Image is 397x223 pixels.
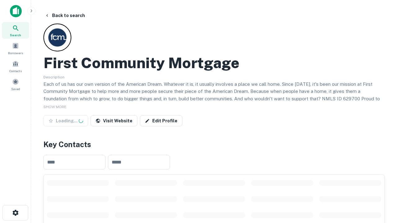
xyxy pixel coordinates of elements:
span: Borrowers [8,50,23,55]
a: Edit Profile [140,115,182,126]
a: Search [2,22,29,39]
img: capitalize-icon.png [10,5,22,17]
span: Search [10,33,21,37]
span: Saved [11,86,20,91]
a: Contacts [2,58,29,75]
span: SHOW MORE [43,105,66,109]
h4: Key Contacts [43,139,385,150]
span: Description [43,75,65,79]
h2: First Community Mortgage [43,54,239,72]
a: Borrowers [2,40,29,57]
p: Each of us has our own version of the American Dream. Whatever it is, it usually involves a place... [43,81,385,110]
button: Back to search [42,10,87,21]
a: Saved [2,76,29,93]
a: Visit Website [91,115,137,126]
iframe: Chat Widget [366,173,397,203]
span: Contacts [9,68,22,73]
